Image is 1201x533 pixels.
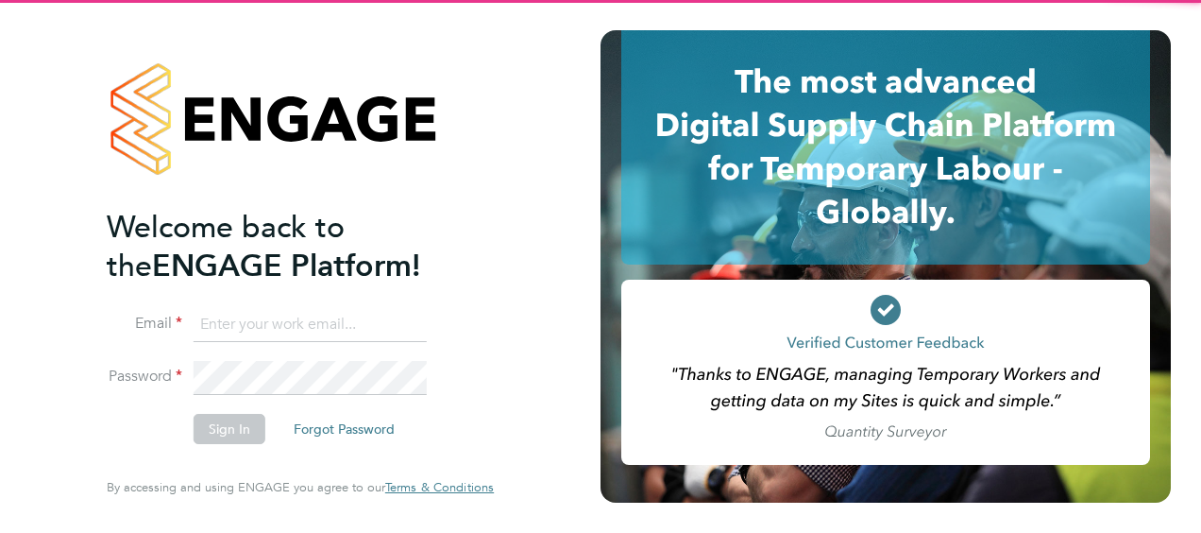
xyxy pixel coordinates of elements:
h2: ENGAGE Platform! [107,208,475,285]
label: Email [107,314,182,334]
button: Sign In [194,414,265,444]
label: Password [107,367,182,387]
span: By accessing and using ENGAGE you agree to our [107,479,494,495]
button: Forgot Password [279,414,410,444]
span: Welcome back to the [107,209,345,284]
span: Terms & Conditions [385,479,494,495]
input: Enter your work email... [194,308,427,342]
a: Terms & Conditions [385,480,494,495]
